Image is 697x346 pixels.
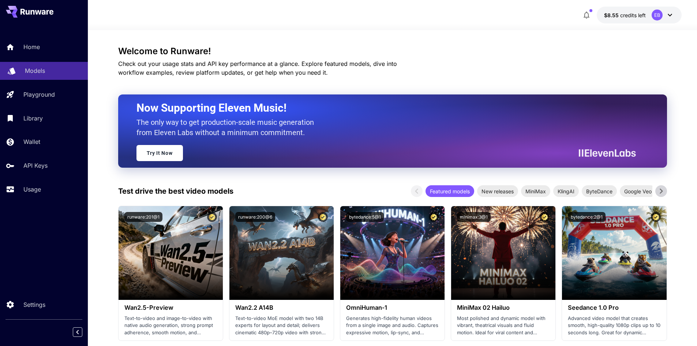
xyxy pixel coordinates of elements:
[582,187,617,195] span: ByteDance
[597,7,682,23] button: $8.5534EB
[451,206,555,300] img: alt
[553,185,579,197] div: KlingAI
[124,315,217,336] p: Text-to-video and image-to-video with native audio generation, strong prompt adherence, smooth mo...
[118,186,233,197] p: Test drive the best video models
[429,212,439,222] button: Certified Model – Vetted for best performance and includes a commercial license.
[568,212,606,222] button: bytedance:2@1
[457,315,550,336] p: Most polished and dynamic model with vibrant, theatrical visuals and fluid motion. Ideal for vira...
[318,212,328,222] button: Certified Model – Vetted for best performance and includes a commercial license.
[25,66,45,75] p: Models
[235,304,328,311] h3: Wan2.2 A14B
[568,304,660,311] h3: Seedance 1.0 Pro
[23,185,41,194] p: Usage
[23,90,55,99] p: Playground
[620,185,656,197] div: Google Veo
[119,206,223,300] img: alt
[136,145,183,161] a: Try It Now
[553,187,579,195] span: KlingAI
[457,212,491,222] button: minimax:3@1
[124,212,162,222] button: runware:201@1
[78,325,88,339] div: Collapse sidebar
[340,206,445,300] img: alt
[73,327,82,337] button: Collapse sidebar
[346,212,384,222] button: bytedance:5@1
[235,212,275,222] button: runware:200@6
[118,46,667,56] h3: Welcome to Runware!
[477,187,518,195] span: New releases
[651,212,661,222] button: Certified Model – Vetted for best performance and includes a commercial license.
[207,212,217,222] button: Certified Model – Vetted for best performance and includes a commercial license.
[235,315,328,336] p: Text-to-video MoE model with two 14B experts for layout and detail; delivers cinematic 480p–720p ...
[124,304,217,311] h3: Wan2.5-Preview
[118,60,397,76] span: Check out your usage stats and API key performance at a glance. Explore featured models, dive int...
[23,137,40,146] p: Wallet
[568,315,660,336] p: Advanced video model that creates smooth, high-quality 1080p clips up to 10 seconds long. Great f...
[604,12,620,18] span: $8.55
[229,206,334,300] img: alt
[426,187,474,195] span: Featured models
[521,185,550,197] div: MiniMax
[582,185,617,197] div: ByteDance
[477,185,518,197] div: New releases
[540,212,550,222] button: Certified Model – Vetted for best performance and includes a commercial license.
[652,10,663,21] div: EB
[136,101,630,115] h2: Now Supporting Eleven Music!
[620,187,656,195] span: Google Veo
[23,114,43,123] p: Library
[23,300,45,309] p: Settings
[23,161,48,170] p: API Keys
[426,185,474,197] div: Featured models
[521,187,550,195] span: MiniMax
[457,304,550,311] h3: MiniMax 02 Hailuo
[346,304,439,311] h3: OmniHuman‑1
[346,315,439,336] p: Generates high-fidelity human videos from a single image and audio. Captures expressive motion, l...
[23,42,40,51] p: Home
[620,12,646,18] span: credits left
[562,206,666,300] img: alt
[604,11,646,19] div: $8.5534
[136,117,319,138] p: The only way to get production-scale music generation from Eleven Labs without a minimum commitment.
